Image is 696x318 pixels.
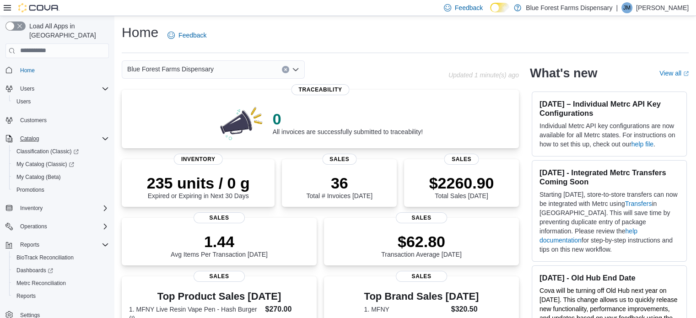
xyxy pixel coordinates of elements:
p: $2260.90 [429,174,494,192]
button: Metrc Reconciliation [9,277,113,290]
a: Classification (Classic) [9,145,113,158]
div: Expired or Expiring in Next 30 Days [147,174,250,199]
h3: [DATE] - Integrated Metrc Transfers Coming Soon [540,168,679,186]
button: Reports [9,290,113,302]
span: Users [13,96,109,107]
p: $62.80 [381,232,462,251]
span: Operations [16,221,109,232]
p: Individual Metrc API key configurations are now available for all Metrc states. For instructions ... [540,121,679,149]
div: Jon Morales [621,2,632,13]
img: 0 [218,104,265,141]
p: Starting [DATE], store-to-store transfers can now be integrated with Metrc using in [GEOGRAPHIC_D... [540,190,679,254]
p: | [616,2,618,13]
h3: Top Product Sales [DATE] [129,291,309,302]
p: 1.44 [171,232,268,251]
button: Catalog [16,133,43,144]
h3: Top Brand Sales [DATE] [364,291,479,302]
button: Users [9,95,113,108]
dd: $320.50 [451,304,479,315]
button: Clear input [282,66,289,73]
p: Blue Forest Farms Dispensary [526,2,612,13]
button: Inventory [2,202,113,215]
button: Operations [16,221,51,232]
span: Sales [396,271,447,282]
span: Sales [396,212,447,223]
span: Operations [20,223,47,230]
span: Dark Mode [490,12,491,13]
span: Users [20,85,34,92]
span: Blue Forest Farms Dispensary [127,64,214,75]
span: Reports [16,239,109,250]
span: BioTrack Reconciliation [16,254,74,261]
p: 0 [273,110,423,128]
button: Users [2,82,113,95]
h3: [DATE] - Old Hub End Date [540,273,679,282]
button: Reports [2,238,113,251]
span: Feedback [178,31,206,40]
span: Sales [444,154,479,165]
a: Feedback [164,26,210,44]
span: JM [623,2,631,13]
div: Total # Invoices [DATE] [306,174,372,199]
button: Promotions [9,183,113,196]
span: Reports [13,291,109,302]
span: Customers [16,114,109,126]
span: BioTrack Reconciliation [13,252,109,263]
a: Dashboards [13,265,57,276]
a: Promotions [13,184,48,195]
span: Promotions [16,186,44,194]
span: Users [16,83,109,94]
span: Feedback [455,3,483,12]
span: My Catalog (Beta) [13,172,109,183]
div: Total Sales [DATE] [429,174,494,199]
p: 235 units / 0 g [147,174,250,192]
span: Catalog [20,135,39,142]
span: My Catalog (Classic) [16,161,74,168]
a: My Catalog (Classic) [13,159,78,170]
a: Classification (Classic) [13,146,82,157]
a: BioTrack Reconciliation [13,252,77,263]
span: Classification (Classic) [13,146,109,157]
span: Inventory [174,154,223,165]
a: My Catalog (Classic) [9,158,113,171]
span: Users [16,98,31,105]
button: Home [2,64,113,77]
button: My Catalog (Beta) [9,171,113,183]
span: Metrc Reconciliation [16,280,66,287]
button: Users [16,83,38,94]
a: My Catalog (Beta) [13,172,65,183]
span: Home [16,65,109,76]
button: Inventory [16,203,46,214]
span: Traceability [291,84,349,95]
span: Reports [16,292,36,300]
a: Customers [16,115,50,126]
span: Inventory [16,203,109,214]
dd: $270.00 [265,304,309,315]
span: Metrc Reconciliation [13,278,109,289]
span: Sales [194,271,245,282]
img: Cova [18,3,59,12]
div: Avg Items Per Transaction [DATE] [171,232,268,258]
dt: 1. MFNY [364,305,448,314]
h3: [DATE] – Individual Metrc API Key Configurations [540,99,679,118]
p: 36 [306,174,372,192]
h1: Home [122,23,158,42]
span: Reports [20,241,39,248]
a: Reports [13,291,39,302]
button: Operations [2,220,113,233]
span: Catalog [16,133,109,144]
svg: External link [683,71,689,76]
a: Dashboards [9,264,113,277]
span: Sales [194,212,245,223]
a: Transfers [625,200,652,207]
div: Transaction Average [DATE] [381,232,462,258]
a: help documentation [540,227,637,244]
button: Customers [2,113,113,127]
p: Updated 1 minute(s) ago [448,71,519,79]
a: Users [13,96,34,107]
span: Dashboards [16,267,53,274]
button: Reports [16,239,43,250]
a: help file [631,140,653,148]
span: Classification (Classic) [16,148,79,155]
button: Catalog [2,132,113,145]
